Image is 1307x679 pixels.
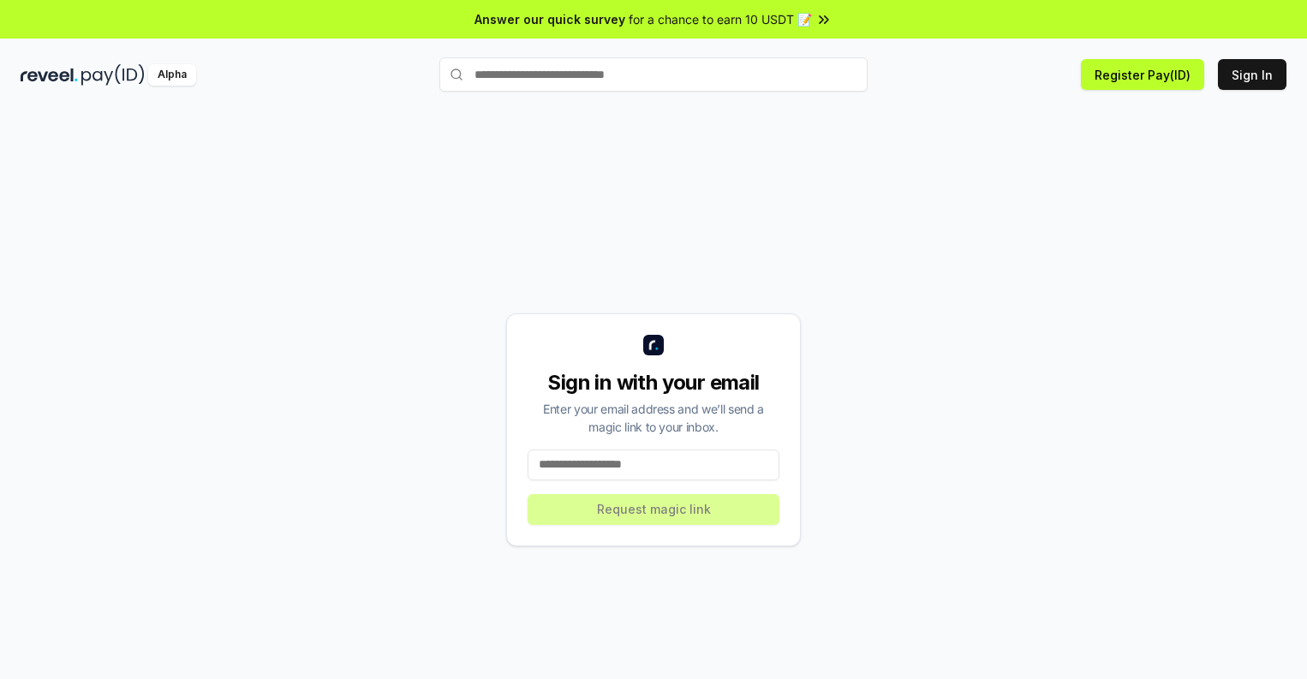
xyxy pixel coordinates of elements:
div: Sign in with your email [528,369,779,396]
div: Enter your email address and we’ll send a magic link to your inbox. [528,400,779,436]
img: reveel_dark [21,64,78,86]
span: for a chance to earn 10 USDT 📝 [629,10,812,28]
div: Alpha [148,64,196,86]
span: Answer our quick survey [474,10,625,28]
button: Sign In [1218,59,1286,90]
img: pay_id [81,64,145,86]
img: logo_small [643,335,664,355]
button: Register Pay(ID) [1081,59,1204,90]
